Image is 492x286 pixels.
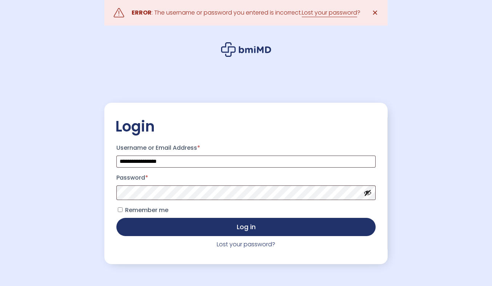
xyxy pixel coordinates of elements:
[132,8,152,17] strong: ERROR
[116,142,376,154] label: Username or Email Address
[364,189,372,197] button: Show password
[118,207,123,212] input: Remember me
[116,218,376,236] button: Log in
[217,240,275,248] a: Lost your password?
[115,117,377,136] h2: Login
[116,172,376,184] label: Password
[372,8,378,18] span: ✕
[125,206,168,214] span: Remember me
[302,8,357,17] a: Lost your password
[132,8,360,18] div: : The username or password you entered is incorrect. ?
[368,5,382,20] a: ✕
